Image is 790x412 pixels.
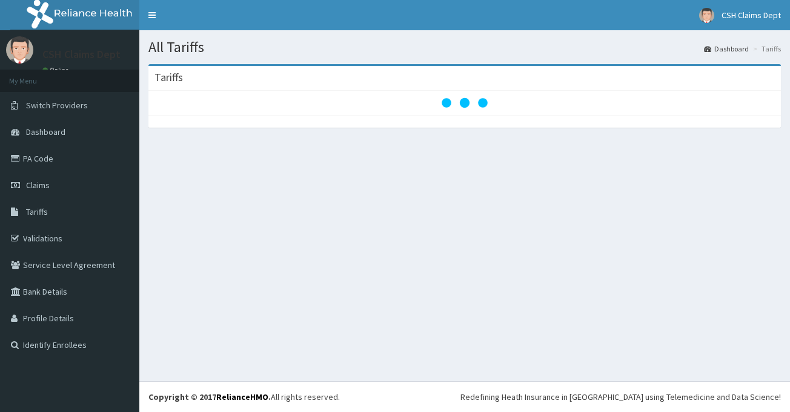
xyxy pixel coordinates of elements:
[148,39,781,55] h1: All Tariffs
[460,391,781,403] div: Redefining Heath Insurance in [GEOGRAPHIC_DATA] using Telemedicine and Data Science!
[722,10,781,21] span: CSH Claims Dept
[26,126,65,137] span: Dashboard
[440,79,489,127] svg: audio-loading
[704,44,749,54] a: Dashboard
[139,381,790,412] footer: All rights reserved.
[216,391,268,402] a: RelianceHMO
[26,206,48,217] span: Tariffs
[148,391,271,402] strong: Copyright © 2017 .
[154,72,183,83] h3: Tariffs
[26,180,50,191] span: Claims
[6,36,33,64] img: User Image
[699,8,714,23] img: User Image
[42,66,71,74] a: Online
[750,44,781,54] li: Tariffs
[26,100,88,111] span: Switch Providers
[42,49,121,60] p: CSH Claims Dept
